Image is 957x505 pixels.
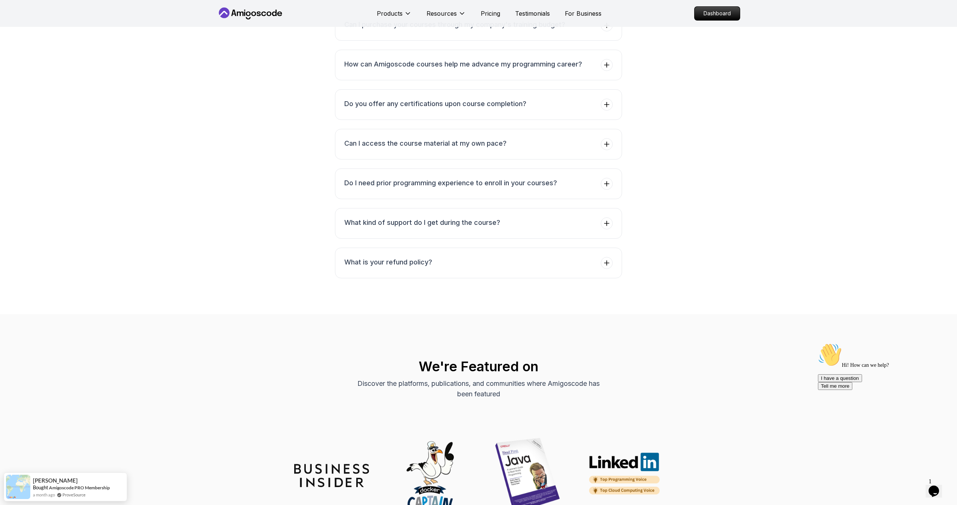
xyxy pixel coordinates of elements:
[335,50,622,80] button: How can Amigoscode courses help me advance my programming career?
[217,359,740,374] h2: We're Featured on
[695,7,740,20] p: Dashboard
[33,484,48,490] span: Bought
[694,6,740,21] a: Dashboard
[3,3,138,50] div: 👋Hi! How can we help?I have a questionTell me more
[353,378,604,399] p: Discover the platforms, publications, and communities where Amigoscode has been featured
[344,217,500,228] h3: What kind of support do I get during the course?
[481,9,500,18] a: Pricing
[6,475,30,499] img: provesource social proof notification image
[335,168,622,199] button: Do I need prior programming experience to enroll in your courses?
[3,34,47,42] button: I have a question
[335,248,622,278] button: What is your refund policy?
[515,9,550,18] a: Testimonials
[33,492,55,498] span: a month ago
[294,464,369,487] img: partner_insider
[565,9,601,18] a: For Business
[344,178,557,188] h3: Do I need prior programming experience to enroll in your courses?
[344,257,432,267] h3: What is your refund policy?
[335,129,622,159] button: Can I access the course material at my own pace?
[427,9,457,18] p: Resources
[3,42,37,50] button: Tell me more
[427,9,466,24] button: Resources
[3,3,27,27] img: :wave:
[344,59,582,69] h3: How can Amigoscode courses help me advance my programming career?
[33,477,78,484] span: [PERSON_NAME]
[926,475,950,498] iframe: chat widget
[377,9,403,18] p: Products
[335,208,622,239] button: What kind of support do I get during the course?
[3,22,74,28] span: Hi! How can we help?
[815,340,950,471] iframe: chat widget
[377,9,412,24] button: Products
[344,138,507,149] h3: Can I access the course material at my own pace?
[49,485,110,490] a: Amigoscode PRO Membership
[588,452,663,498] img: partner_linkedin
[335,89,622,120] button: Do you offer any certifications upon course completion?
[62,492,86,498] a: ProveSource
[344,99,526,109] h3: Do you offer any certifications upon course completion?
